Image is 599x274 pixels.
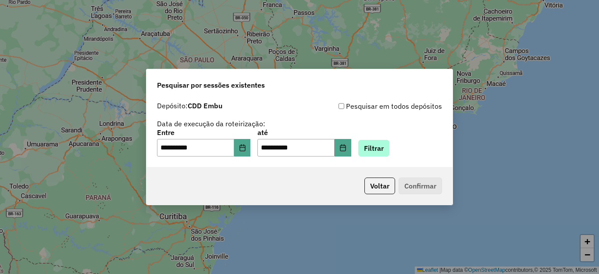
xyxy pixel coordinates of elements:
label: até [257,127,351,138]
strong: CDD Embu [188,101,222,110]
button: Voltar [364,178,395,194]
label: Depósito: [157,100,222,111]
span: Pesquisar por sessões existentes [157,80,265,90]
button: Choose Date [234,139,251,157]
label: Entre [157,127,250,138]
div: Pesquisar em todos depósitos [299,101,442,111]
button: Filtrar [358,140,389,157]
button: Choose Date [335,139,351,157]
label: Data de execução da roteirização: [157,118,265,129]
